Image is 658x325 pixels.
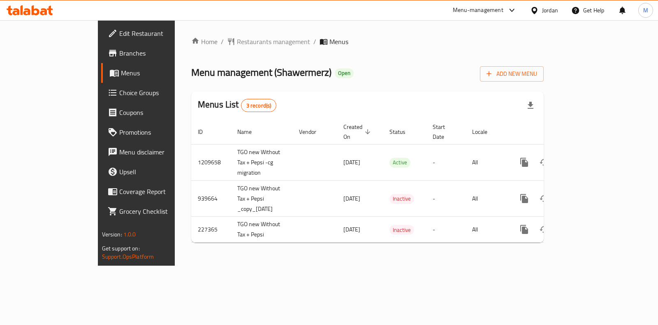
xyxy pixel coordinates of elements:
span: Coverage Report [119,187,201,196]
span: 3 record(s) [241,102,276,110]
a: Coverage Report [101,182,208,201]
td: - [426,217,466,243]
div: Total records count [241,99,277,112]
button: Change Status [534,152,554,172]
span: Created On [343,122,373,142]
span: Restaurants management [237,37,310,47]
span: Name [237,127,262,137]
span: Version: [102,229,122,240]
div: Jordan [542,6,558,15]
td: 939664 [191,180,231,217]
td: TGO new Without Tax + Pepsi [231,217,292,243]
span: Menus [329,37,348,47]
a: Support.OpsPlatform [102,251,154,262]
a: Choice Groups [101,83,208,103]
span: Locale [472,127,498,137]
div: Inactive [389,194,414,204]
span: Vendor [299,127,327,137]
div: Menu-management [453,5,503,15]
span: Inactive [389,194,414,203]
span: Inactive [389,225,414,235]
td: - [426,144,466,180]
button: more [514,220,534,239]
span: M [643,6,648,15]
span: Menus [121,68,201,78]
td: All [466,180,508,217]
th: Actions [508,119,600,145]
button: more [514,152,534,172]
span: Edit Restaurant [119,28,201,38]
span: 1.0.0 [123,229,136,240]
a: Coupons [101,103,208,122]
span: Start Date [433,122,456,142]
span: Menu disclaimer [119,147,201,157]
span: Active [389,158,410,167]
nav: breadcrumb [191,37,544,47]
button: Change Status [534,189,554,208]
button: more [514,189,534,208]
span: Add New Menu [487,69,537,79]
td: 1209658 [191,144,231,180]
h2: Menus List [198,98,276,112]
span: Promotions [119,127,201,137]
span: [DATE] [343,193,360,204]
a: Menus [101,63,208,83]
a: Upsell [101,162,208,182]
span: Upsell [119,167,201,177]
div: Export file [521,96,540,115]
li: / [221,37,224,47]
span: Grocery Checklist [119,206,201,216]
span: Status [389,127,416,137]
button: Change Status [534,220,554,239]
td: All [466,144,508,180]
td: 227365 [191,217,231,243]
span: Menu management ( Shawermerz ) [191,63,331,82]
a: Branches [101,43,208,63]
a: Edit Restaurant [101,23,208,43]
table: enhanced table [191,119,600,243]
a: Grocery Checklist [101,201,208,221]
td: TGO new Without Tax + Pepsi _copy_[DATE] [231,180,292,217]
span: ID [198,127,213,137]
span: Open [335,70,354,77]
td: - [426,180,466,217]
span: Choice Groups [119,88,201,98]
a: Menu disclaimer [101,142,208,162]
span: Get support on: [102,243,140,254]
span: Branches [119,48,201,58]
span: [DATE] [343,224,360,235]
span: [DATE] [343,157,360,168]
a: Promotions [101,122,208,142]
li: / [313,37,316,47]
span: Coupons [119,108,201,117]
button: Add New Menu [480,66,544,82]
td: All [466,217,508,243]
div: Open [335,68,354,78]
td: TGO new Without Tax + Pepsi -cg migration [231,144,292,180]
a: Restaurants management [227,37,310,47]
